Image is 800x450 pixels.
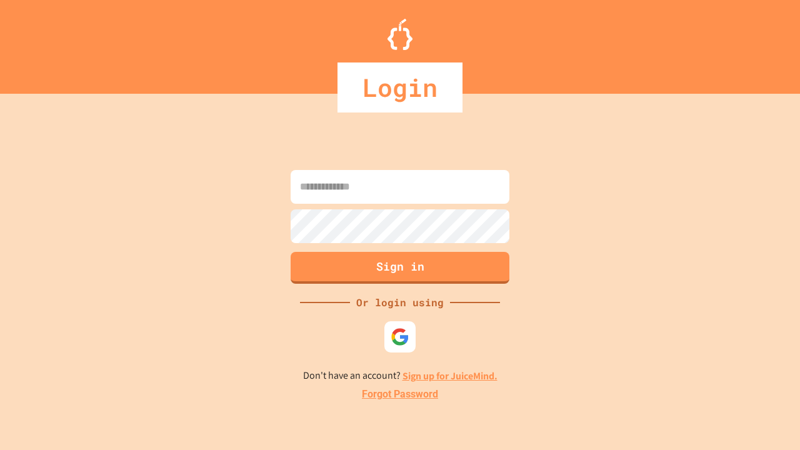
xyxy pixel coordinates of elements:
[387,19,412,50] img: Logo.svg
[747,400,787,437] iframe: chat widget
[391,327,409,346] img: google-icon.svg
[350,295,450,310] div: Or login using
[337,62,462,112] div: Login
[303,368,497,384] p: Don't have an account?
[696,346,787,399] iframe: chat widget
[402,369,497,382] a: Sign up for JuiceMind.
[362,387,438,402] a: Forgot Password
[291,252,509,284] button: Sign in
